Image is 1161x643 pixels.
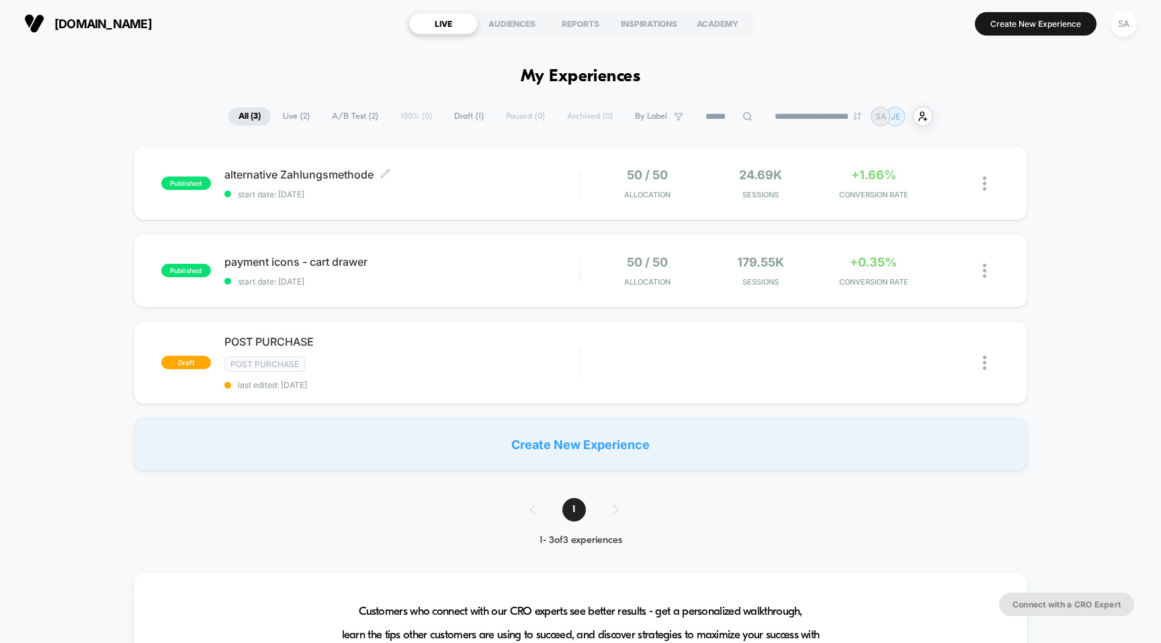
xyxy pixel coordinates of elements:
[853,112,861,120] img: end
[820,277,927,287] span: CONVERSION RATE
[851,168,896,182] span: +1.66%
[409,13,478,34] div: LIVE
[635,111,667,121] span: By Label
[228,107,271,126] span: All ( 3 )
[562,498,586,522] span: 1
[224,168,580,181] span: alternative Zahlungsmethode
[224,277,580,287] span: start date: [DATE]
[322,107,388,126] span: A/B Test ( 2 )
[737,255,784,269] span: 179.55k
[478,13,546,34] div: AUDIENCES
[707,277,814,287] span: Sessions
[820,190,927,199] span: CONVERSION RATE
[161,177,211,190] span: published
[983,264,986,278] img: close
[224,335,580,348] span: POST PURCHASE
[54,17,152,31] span: [DOMAIN_NAME]
[134,417,1028,471] div: Create New Experience
[975,12,1096,36] button: Create New Experience
[739,168,782,182] span: 24.69k
[224,189,580,199] span: start date: [DATE]
[161,356,211,369] span: draft
[24,13,44,34] img: Visually logo
[624,277,671,287] span: Allocation
[20,13,156,34] button: [DOMAIN_NAME]
[516,535,646,546] div: 1 - 3 of 3 experiences
[1107,10,1141,38] button: SA
[627,255,668,269] span: 50 / 50
[224,380,580,390] span: last edited: [DATE]
[983,177,986,191] img: close
[1111,11,1137,37] div: SA
[161,264,211,277] span: published
[546,13,615,34] div: REPORTS
[444,107,494,126] span: Draft ( 1 )
[224,356,305,372] span: Post Purchase
[615,13,683,34] div: INSPIRATIONS
[875,111,886,121] p: SA
[850,255,897,269] span: +0.35%
[999,593,1134,616] button: Connect with a CRO Expert
[983,356,986,370] img: close
[224,255,580,268] span: payment icons - cart drawer
[683,13,752,34] div: ACADEMY
[891,111,900,121] p: JE
[273,107,320,126] span: Live ( 2 )
[624,190,671,199] span: Allocation
[521,67,641,87] h1: My Experiences
[627,168,668,182] span: 50 / 50
[707,190,814,199] span: Sessions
